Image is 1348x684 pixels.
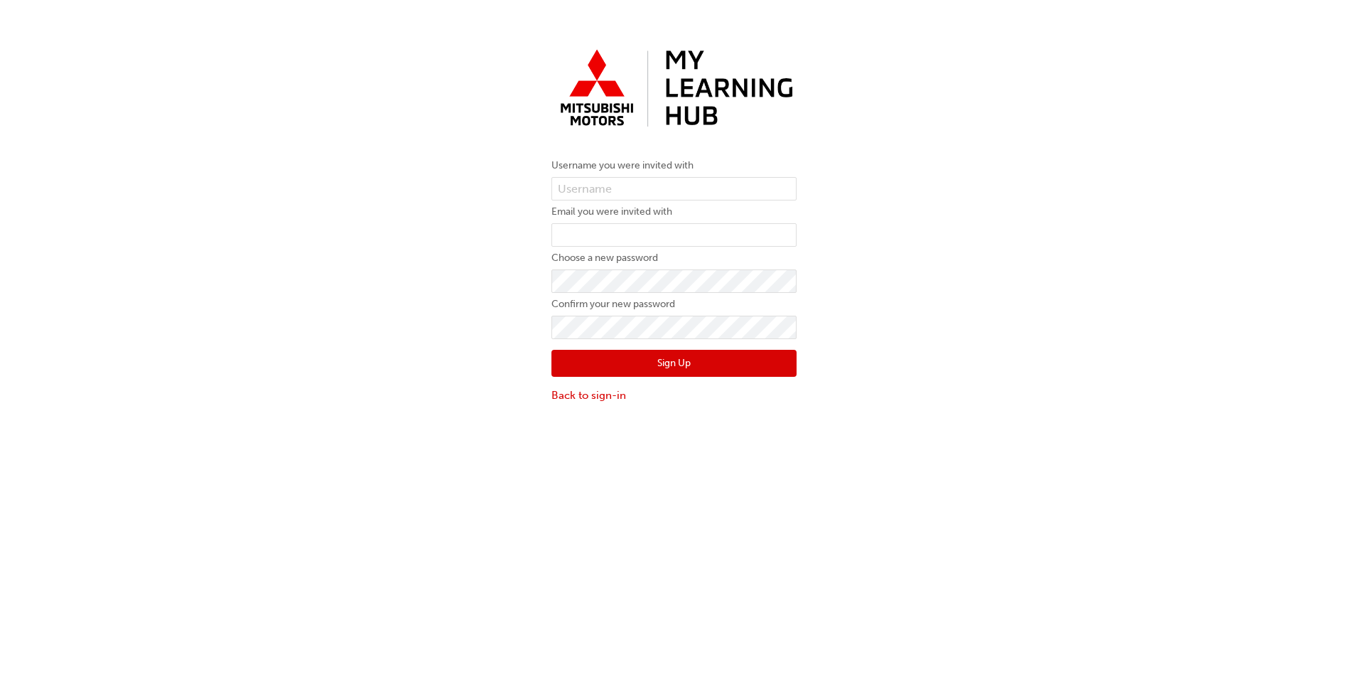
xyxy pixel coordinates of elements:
[551,388,797,404] a: Back to sign-in
[551,157,797,174] label: Username you were invited with
[551,177,797,201] input: Username
[551,350,797,377] button: Sign Up
[551,296,797,313] label: Confirm your new password
[551,43,797,136] img: mmal
[551,250,797,267] label: Choose a new password
[551,203,797,220] label: Email you were invited with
